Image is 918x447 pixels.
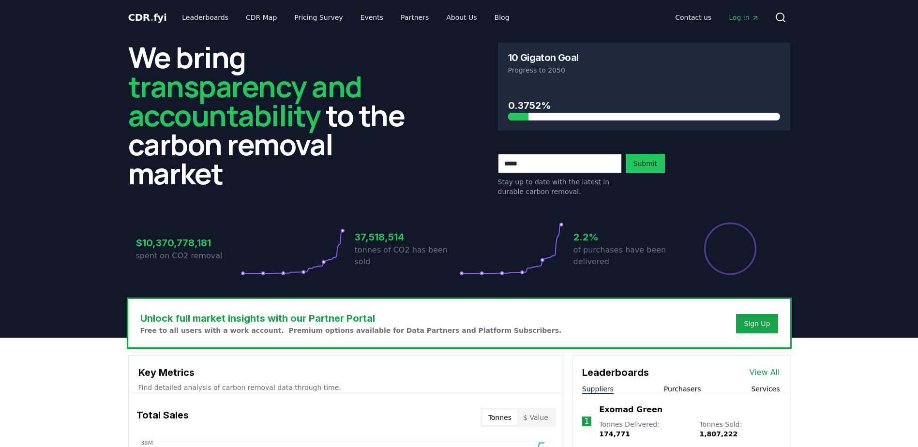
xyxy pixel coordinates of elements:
p: Progress to 2050 [508,65,780,75]
h3: $10,370,778,181 [136,236,241,250]
span: 174,771 [599,430,630,438]
tspan: 38M [140,440,153,447]
p: Stay up to date with the latest in durable carbon removal. [498,177,622,196]
a: Blog [487,9,517,26]
p: 1 [584,416,589,427]
a: Contact us [667,9,719,26]
h3: 10 Gigaton Goal [508,53,579,62]
h3: Unlock full market insights with our Partner Portal [140,311,562,326]
a: Leaderboards [174,9,236,26]
nav: Main [174,9,517,26]
a: CDR Map [238,9,285,26]
a: Log in [721,9,767,26]
h3: 2.2% [573,230,678,244]
h3: 0.3752% [508,98,780,113]
p: Find detailed analysis of carbon removal data through time. [138,383,554,392]
h3: 37,518,514 [355,230,459,244]
button: $ Value [517,410,554,425]
p: tonnes of CO2 has been sold [355,244,459,268]
a: Exomad Green [599,404,662,416]
a: Pricing Survey [286,9,350,26]
button: Sign Up [736,314,778,333]
p: of purchases have been delivered [573,244,678,268]
button: Suppliers [582,384,614,394]
a: Partners [393,9,436,26]
button: Tonnes [482,410,517,425]
h3: Leaderboards [582,365,649,380]
a: Events [353,9,391,26]
a: About Us [438,9,484,26]
button: Submit [626,154,665,173]
span: transparency and accountability [128,66,362,135]
h3: Key Metrics [138,365,554,380]
p: Tonnes Sold : [699,419,780,439]
nav: Main [667,9,767,26]
h3: Total Sales [136,408,189,427]
h2: We bring to the carbon removal market [128,43,421,188]
button: Purchasers [664,384,701,394]
span: . [150,12,153,23]
p: Tonnes Delivered : [599,419,690,439]
a: CDR.fyi [128,11,167,24]
a: View All [750,367,780,378]
button: Services [751,384,780,394]
p: spent on CO2 removal [136,250,241,262]
p: Free to all users with a work account. Premium options available for Data Partners and Platform S... [140,326,562,335]
span: CDR fyi [128,12,167,23]
span: 1,807,222 [699,430,737,438]
span: Log in [729,13,759,22]
div: Percentage of sales delivered [703,222,757,276]
a: Sign Up [744,319,770,328]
